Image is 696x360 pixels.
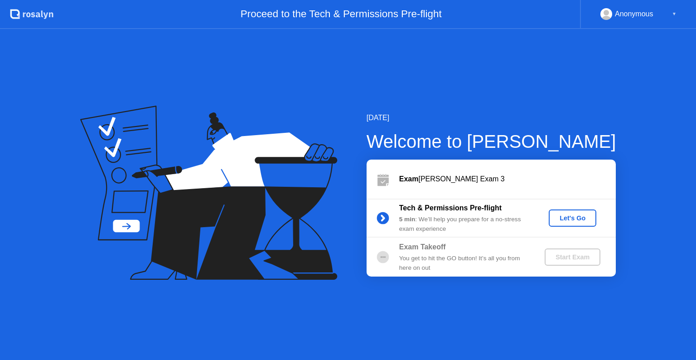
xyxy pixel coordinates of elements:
div: Start Exam [548,253,597,261]
button: Start Exam [545,248,600,266]
div: Welcome to [PERSON_NAME] [367,128,616,155]
div: ▼ [672,8,677,20]
b: Exam Takeoff [399,243,446,251]
b: Exam [399,175,419,183]
div: [PERSON_NAME] Exam 3 [399,174,616,185]
div: You get to hit the GO button! It’s all you from here on out [399,254,530,272]
b: Tech & Permissions Pre-flight [399,204,502,212]
div: Let's Go [552,214,593,222]
b: 5 min [399,216,416,223]
div: [DATE] [367,112,616,123]
div: Anonymous [615,8,653,20]
button: Let's Go [549,209,596,227]
div: : We’ll help you prepare for a no-stress exam experience [399,215,530,234]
